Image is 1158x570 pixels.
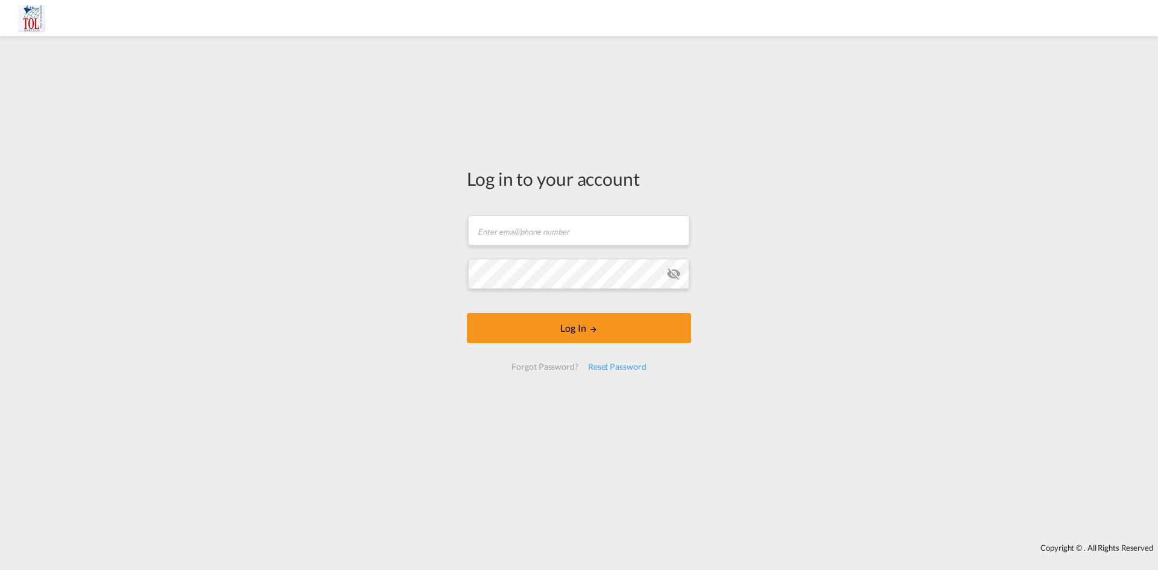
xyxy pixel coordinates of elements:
div: Log in to your account [467,166,691,191]
img: bab47dd0da2811ee987f8df8397527d3.JPG [18,5,45,32]
input: Enter email/phone number [468,215,689,245]
md-icon: icon-eye-off [666,267,681,281]
div: Forgot Password? [507,356,583,378]
button: LOGIN [467,313,691,343]
div: Reset Password [583,356,651,378]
